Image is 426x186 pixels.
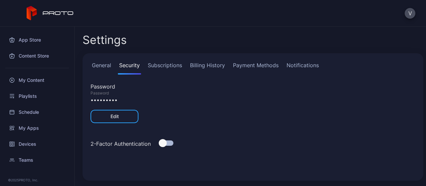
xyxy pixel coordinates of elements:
[118,61,141,75] a: Security
[91,83,415,91] div: Password
[189,61,226,75] a: Billing History
[83,34,127,46] h2: Settings
[91,96,415,104] div: •••••••••
[4,32,70,48] a: App Store
[4,48,70,64] a: Content Store
[4,152,70,168] a: Teams
[91,91,415,96] div: Password
[91,61,112,75] a: General
[232,61,280,75] a: Payment Methods
[4,88,70,104] a: Playlists
[4,72,70,88] a: My Content
[110,114,119,119] div: Edit
[91,110,138,123] button: Edit
[285,61,320,75] a: Notifications
[4,120,70,136] a: My Apps
[4,136,70,152] a: Devices
[8,177,66,183] div: © 2025 PROTO, Inc.
[146,61,183,75] a: Subscriptions
[4,104,70,120] a: Schedule
[91,140,151,148] div: 2-Factor Authentication
[405,8,415,19] button: V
